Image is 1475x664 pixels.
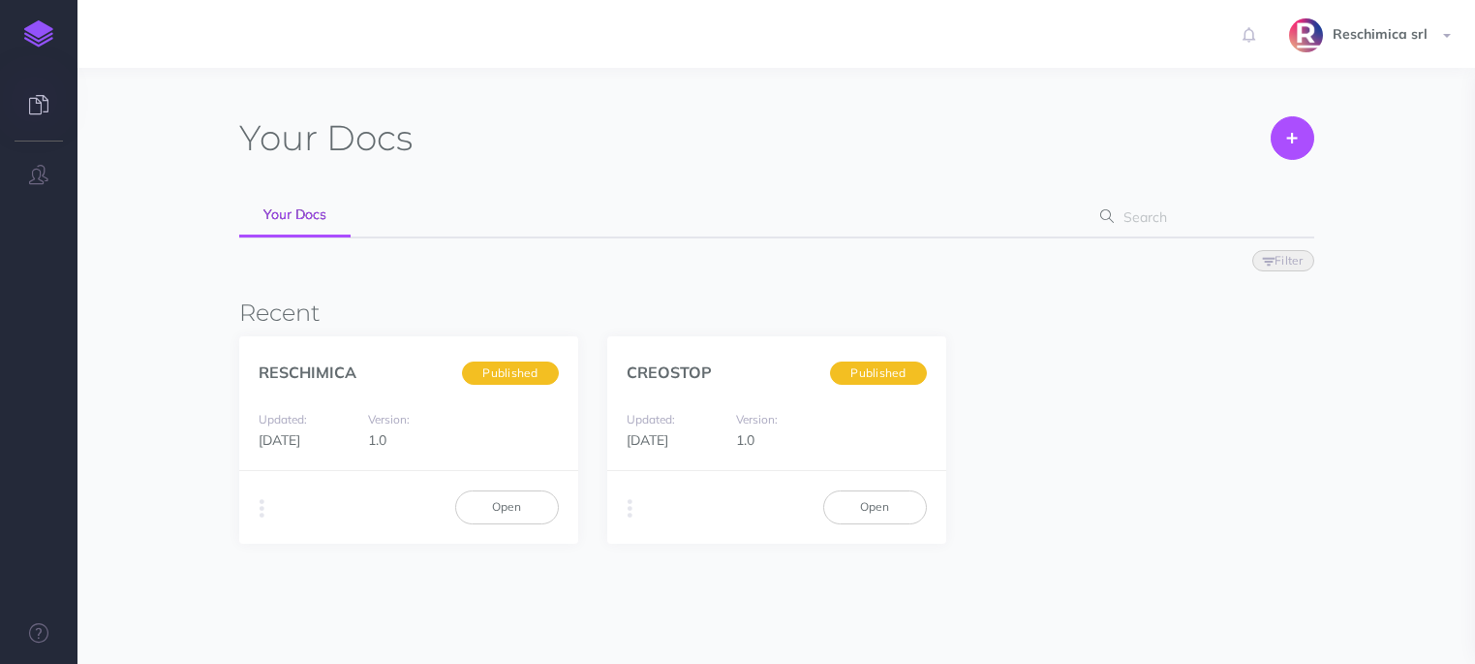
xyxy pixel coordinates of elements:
[239,116,318,159] span: Your
[1118,200,1283,235] input: Search
[24,20,53,47] img: logo-mark.svg
[239,194,351,237] a: Your Docs
[239,300,1314,326] h3: Recent
[736,412,778,427] small: Version:
[368,412,410,427] small: Version:
[823,490,927,523] a: Open
[259,431,300,449] span: [DATE]
[368,431,386,449] span: 1.0
[259,412,307,427] small: Updated:
[627,431,668,449] span: [DATE]
[736,431,754,449] span: 1.0
[1289,18,1323,52] img: SYa4djqk1Oq5LKxmPekz2tk21Z5wK9RqXEiubV6a.png
[627,363,712,382] a: CREOSTOP
[628,495,632,522] i: More actions
[1252,250,1314,271] button: Filter
[455,490,559,523] a: Open
[260,495,264,522] i: More actions
[1323,25,1437,43] span: Reschimica srl
[627,412,675,427] small: Updated:
[259,363,356,382] a: RESCHIMICA
[239,116,413,160] h1: Docs
[263,206,326,223] span: Your Docs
